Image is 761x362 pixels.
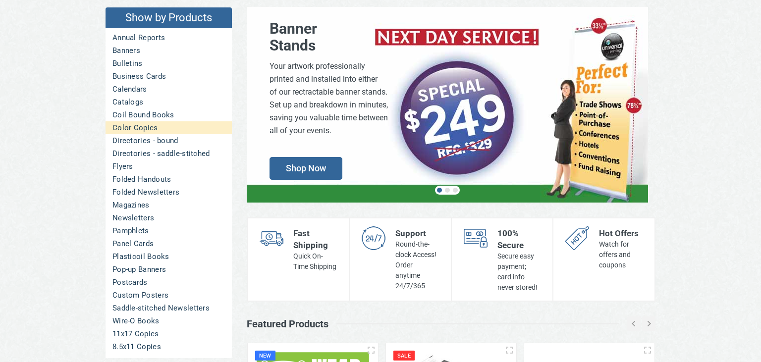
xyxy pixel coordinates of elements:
a: Pamphlets [106,224,232,237]
div: Sale [393,351,415,361]
a: Banners [106,44,232,57]
a: Directories - bound [106,134,232,147]
a: Color Copies [106,121,232,134]
h3: Featured Products [247,318,328,330]
a: BannerStands Your artwork professionallyprinted and installed into eitherof our rectractable bann... [247,7,648,203]
div: Hot Offers [599,227,643,239]
a: Custom Posters [106,289,232,302]
a: Business Cards [106,70,232,83]
a: Plasticoil Books [106,250,232,263]
div: New [255,351,275,361]
img: support-s.png [362,226,385,250]
a: Directories - saddle-stitched [106,147,232,160]
div: Your artwork professionally printed and installed into either of our rectractable banner stands. ... [270,60,388,137]
a: Folded Handouts [106,173,232,186]
a: Catalogs [106,96,232,108]
img: shipping-s.png [260,226,283,250]
a: Wire-O Books [106,314,232,327]
div: Banner Stands [270,20,388,54]
div: Support [395,227,439,239]
h4: Show by Products [106,7,232,28]
span: Shop Now [270,157,342,180]
a: Magazines [106,199,232,211]
a: 11x17 Copies [106,327,232,340]
a: Newsletters [106,211,232,224]
a: Panel Cards [106,237,232,250]
a: Flyers [106,160,232,173]
a: Pop-up Banners [106,263,232,276]
div: Round-the-clock Access! Order anytime 24/7/365 [395,239,439,291]
a: Bulletins [106,57,232,70]
a: Calendars [106,83,232,96]
a: 8.5x11 Copies [106,340,232,353]
div: Fast Shipping [293,227,337,251]
div: Secure easy payment; card info never stored! [497,251,541,293]
a: Saddle-stitched Newsletters [106,302,232,314]
a: Folded Newsletters [106,186,232,199]
a: Coil Bound Books [106,108,232,121]
div: Quick On-Time Shipping [293,251,337,272]
a: Annual Reports [106,31,232,44]
a: Postcards [106,276,232,289]
div: Watch for offers and coupons [599,239,643,270]
div: 100% Secure [497,227,541,251]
